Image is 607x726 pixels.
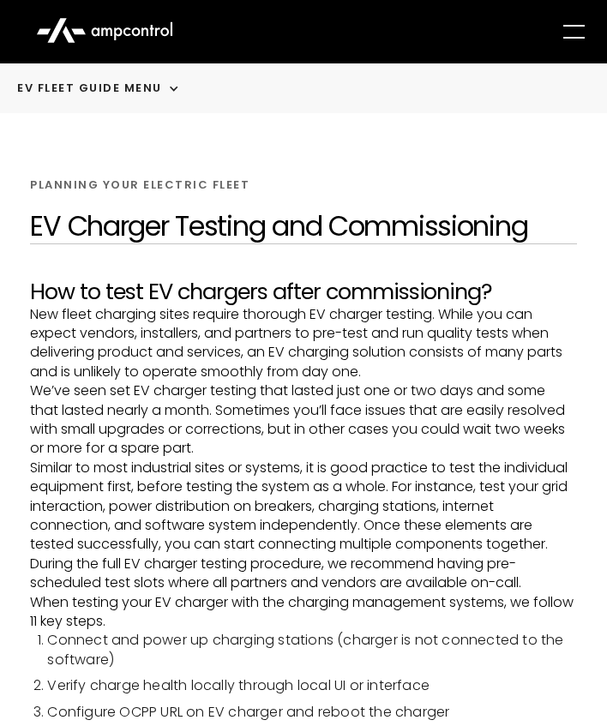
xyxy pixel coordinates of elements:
[30,459,576,593] p: Similar to most industrial sites or systems, it is good practice to test the individual equipment...
[30,305,576,382] p: New fleet charging sites require thorough EV charger testing. While you can expect vendors, insta...
[30,177,249,193] div: Planning Your Electric Fleet
[30,210,576,243] h1: EV Charger Testing and Commissioning
[30,279,576,305] h2: How to test EV chargers after commissioning?
[47,703,576,722] li: Configure OCPP URL on EV charger and reboot the charger
[30,381,576,459] p: We’ve seen set EV charger testing that lasted just one or two days and some that lasted nearly a ...
[544,8,598,56] div: menu
[17,81,162,96] div: Ev Fleet GUIDE Menu
[47,631,576,669] li: Connect and power up charging stations (charger is not connected to the software)
[47,676,576,695] li: Verify charge health locally through local UI or interface
[30,593,576,632] p: When testing your EV charger with the charging management systems, we follow 11 key steps.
